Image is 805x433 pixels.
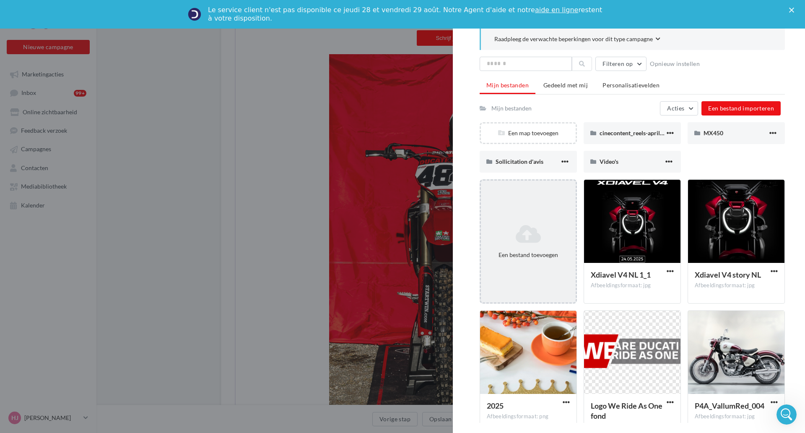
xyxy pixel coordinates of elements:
[272,42,326,99] img: Ducati_red_logo.svg.png
[789,8,797,13] div: Close
[188,8,201,21] img: Profile image for Service-Client
[695,413,778,420] div: Afbeeldingsformaat: jpg
[708,105,774,112] span: Een bestand importeren
[496,158,543,165] span: Sollicitation d'avis
[171,7,241,13] span: E-mail niet goed weergegeven?
[600,129,735,136] span: cinecontent_reels-april-trackday_2025-06-26_1008
[486,81,529,89] span: Mijn bestanden
[695,401,764,410] span: P4A_VallumRed_004
[647,59,703,69] button: Opnieuw instellen
[104,42,158,99] img: Ducati_red_logo.svg.png
[484,251,572,259] div: Een bestand toevoegen
[776,404,797,425] iframe: Intercom live chat
[602,81,660,89] span: Personalisatievelden
[591,423,674,430] div: Afbeeldingsformaat: png
[591,270,651,279] span: Xdiavel V4 NL 1_1
[487,413,570,420] div: Afbeeldingsformaat: png
[660,101,698,115] button: Acties
[241,7,260,13] u: Klik hier
[481,129,576,137] div: Een map toevoegen
[241,6,260,13] a: Klik hier
[591,401,662,420] span: Logo We Ride As One fond
[494,35,653,43] span: Raadpleeg de verwachte beperkingen voor dit type campagne
[591,282,674,289] div: Afbeeldingsformaat: jpg
[535,6,578,14] a: aide en ligne
[667,105,684,112] span: Acties
[701,101,781,115] button: Een bestand importeren
[704,129,723,136] span: MX450
[695,282,778,289] div: Afbeeldingsformaat: jpg
[93,126,337,289] img: Z80_5610.jpg
[494,34,660,45] button: Raadpleeg de verwachte beperkingen voor dit type campagne
[487,401,504,410] span: 2025
[208,6,604,23] div: Le service client n'est pas disponible ce jeudi 28 et vendredi 29 août. Notre Agent d'aide et not...
[491,104,532,113] div: Mijn bestanden
[600,158,618,165] span: Video's
[595,57,647,71] button: Filteren op
[174,29,257,112] img: php2WXXvH
[543,81,588,89] span: Gedeeld met mij
[695,270,761,279] span: Xdiavel V4 story NL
